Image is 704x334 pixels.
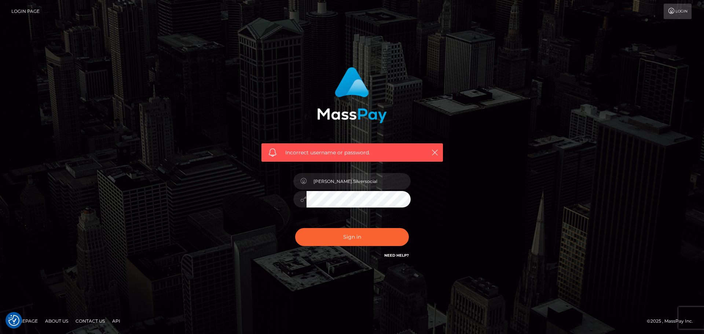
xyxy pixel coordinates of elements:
[42,315,71,327] a: About Us
[11,4,40,19] a: Login Page
[8,315,19,326] button: Consent Preferences
[664,4,692,19] a: Login
[8,315,19,326] img: Revisit consent button
[384,253,409,258] a: Need Help?
[647,317,698,325] div: © 2025 , MassPay Inc.
[295,228,409,246] button: Sign in
[73,315,108,327] a: Contact Us
[285,149,419,157] span: Incorrect username or password.
[8,315,41,327] a: Homepage
[109,315,123,327] a: API
[317,67,387,123] img: MassPay Login
[307,173,411,190] input: Username...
